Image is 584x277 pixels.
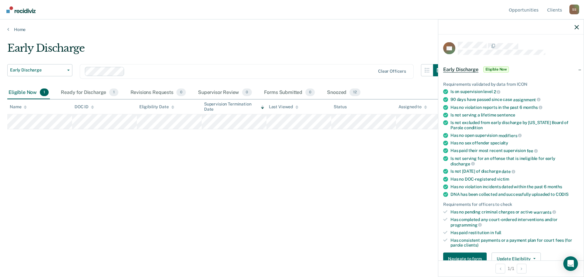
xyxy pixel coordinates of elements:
[305,88,315,96] span: 0
[378,69,406,74] div: Clear officers
[450,140,579,146] div: Has no sex offender
[450,176,579,182] div: Has no DOC-registered
[497,176,509,181] span: victim
[326,86,362,99] div: Snoozed
[450,113,579,118] div: Is not serving a lifetime
[263,86,316,99] div: Forms Submitted
[75,104,94,109] div: DOC ID
[563,256,578,271] div: Open Intercom Messenger
[517,264,527,273] button: Next Opportunity
[450,105,579,110] div: Has no violation reports in the past 6
[534,209,556,214] span: warrants
[443,253,487,265] button: Navigate to form
[523,105,542,110] span: months
[450,169,579,174] div: Is not [DATE] of discharge
[499,133,522,138] span: modifiers
[398,104,427,109] div: Assigned to
[490,140,508,145] span: specialty
[450,192,579,197] div: DNA has been collected and successfully uploaded to
[569,5,579,14] button: Profile dropdown button
[483,66,509,72] span: Eligible Now
[494,89,501,94] span: 2
[443,253,489,265] a: Navigate to form link
[7,42,445,59] div: Early Discharge
[497,113,515,117] span: sentence
[450,230,579,235] div: Has paid restitution in
[464,243,478,248] span: clients)
[569,5,579,14] div: S S
[450,161,475,166] span: discharge
[10,68,65,73] span: Early Discharge
[547,184,562,189] span: months
[176,88,186,96] span: 0
[450,156,579,166] div: Is not serving for an offense that is ineligible for early
[450,209,579,215] div: Has no pending criminal charges or active
[6,6,36,13] img: Recidiviz
[450,97,579,102] div: 90 days have passed since case
[269,104,298,109] div: Last Viewed
[464,125,483,130] span: condition
[438,260,584,276] div: 1 / 1
[7,27,577,32] a: Home
[438,60,584,79] div: Early DischargeEligible Now
[450,217,579,227] div: Has completed any court-ordered interventions and/or
[109,88,118,96] span: 1
[450,148,579,154] div: Has paid their most recent supervision
[450,222,482,227] span: programming
[129,86,187,99] div: Revisions Requests
[60,86,119,99] div: Ready for Discharge
[495,264,505,273] button: Previous Opportunity
[450,120,579,130] div: Is not excluded from early discharge by [US_STATE] Board of Parole
[443,81,579,87] div: Requirements validated by data from ICON
[40,88,49,96] span: 1
[443,202,579,207] div: Requirements for officers to check
[349,88,360,96] span: 12
[10,104,27,109] div: Name
[204,102,264,112] div: Supervision Termination Date
[450,184,579,189] div: Has no violation incidents dated within the past 6
[492,253,541,265] button: Update Eligibility
[242,88,252,96] span: 0
[334,104,347,109] div: Status
[450,89,579,95] div: Is on supervision level
[495,230,501,235] span: full
[197,86,253,99] div: Supervisor Review
[139,104,174,109] div: Eligibility Date
[527,148,538,153] span: fee
[502,169,515,174] span: date
[513,97,541,102] span: assignment
[450,237,579,248] div: Has consistent payments or a payment plan for court fees (for parole
[556,192,568,196] span: CODIS
[443,66,478,72] span: Early Discharge
[450,133,579,138] div: Has no open supervision
[7,86,50,99] div: Eligible Now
